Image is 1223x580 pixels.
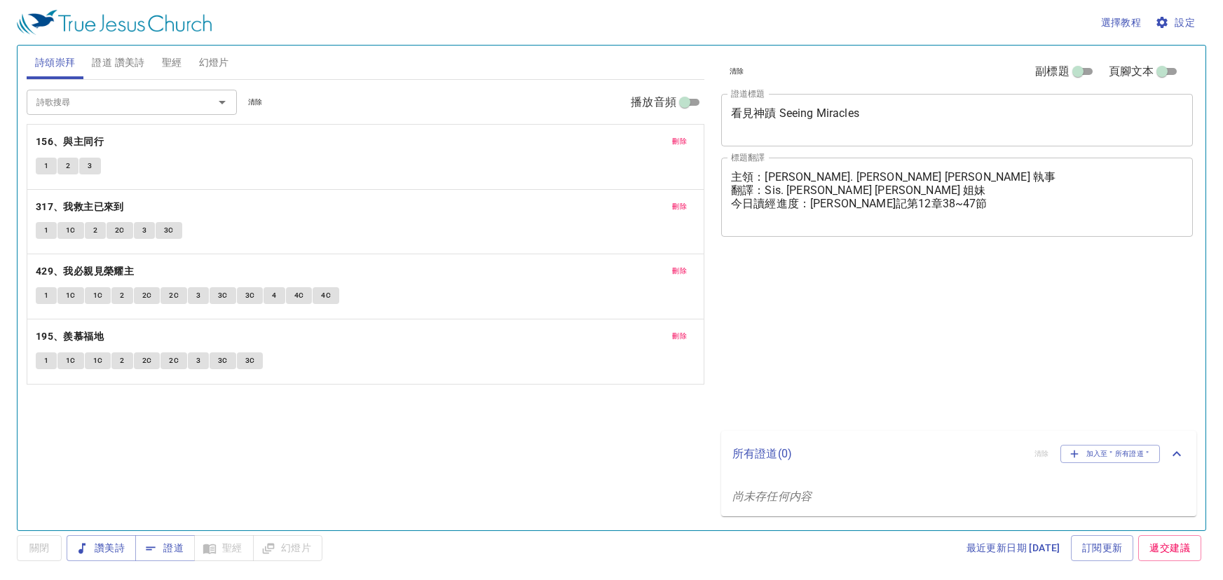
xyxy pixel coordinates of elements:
button: 3 [134,222,155,239]
b: 429、我必親見榮耀主 [36,263,134,280]
span: 證道 讚美詩 [92,54,144,71]
span: 3C [245,289,255,302]
span: 訂閱更新 [1082,539,1123,557]
button: 1C [57,352,84,369]
span: 3 [196,354,200,367]
button: 317、我救主已來到 [36,198,126,216]
button: 3C [156,222,182,239]
span: 2C [169,354,179,367]
button: 3C [210,287,236,304]
button: 1 [36,222,57,239]
span: 3 [196,289,200,302]
span: 聖經 [162,54,182,71]
textarea: 看見神蹟 Seeing Miracles [731,106,1183,133]
span: 1C [66,224,76,237]
button: 1C [57,287,84,304]
span: 刪除 [672,135,687,148]
button: 刪除 [664,133,695,150]
button: 2C [160,287,187,304]
button: 2 [85,222,106,239]
button: 4C [286,287,313,304]
button: 刪除 [664,263,695,279]
span: 刪除 [672,265,687,277]
span: 2C [169,289,179,302]
span: 2C [142,289,152,302]
button: 156、與主同行 [36,133,107,151]
span: 1 [44,289,48,302]
button: 清除 [721,63,753,80]
a: 遞交建議 [1138,535,1201,561]
button: 4 [264,287,285,304]
span: 播放音頻 [631,94,676,111]
span: 設定 [1158,14,1195,32]
span: 1C [66,289,76,302]
span: 1C [66,354,76,367]
span: 2 [120,354,124,367]
button: 3 [188,352,209,369]
span: 清除 [248,96,263,109]
button: 加入至＂所有證道＂ [1060,445,1161,463]
img: True Jesus Church [17,10,212,35]
span: 副標題 [1035,63,1069,80]
button: 429、我必親見榮耀主 [36,263,137,280]
button: 2C [134,287,160,304]
button: 2 [111,287,132,304]
span: 刪除 [672,330,687,343]
button: 3C [237,287,264,304]
button: Open [212,92,232,112]
span: 最近更新日期 [DATE] [966,539,1060,557]
b: 156、與主同行 [36,133,104,151]
span: 1 [44,160,48,172]
b: 317、我救主已來到 [36,198,124,216]
span: 1 [44,224,48,237]
span: 加入至＂所有證道＂ [1070,448,1152,460]
button: 設定 [1152,10,1201,36]
span: 3C [218,289,228,302]
button: 清除 [240,94,271,111]
button: 2C [134,352,160,369]
span: 1 [44,354,48,367]
div: 所有證道(0)清除加入至＂所有證道＂ [721,431,1196,477]
button: 刪除 [664,198,695,215]
button: 2C [160,352,187,369]
span: 3C [164,224,174,237]
i: 尚未存任何内容 [732,490,812,503]
iframe: from-child [716,251,1100,425]
button: 1 [36,158,57,174]
button: 2 [57,158,78,174]
button: 1C [57,222,84,239]
a: 訂閱更新 [1071,535,1134,561]
button: 3C [237,352,264,369]
span: 2 [66,160,70,172]
span: 1C [93,289,103,302]
span: 遞交建議 [1149,539,1190,557]
span: 3C [245,354,255,367]
button: 證道 [135,535,195,561]
button: 195、羨慕福地 [36,328,107,345]
b: 195、羨慕福地 [36,328,104,345]
span: 3 [88,160,92,172]
span: 4 [272,289,276,302]
span: 3 [142,224,146,237]
span: 2 [93,224,97,237]
span: 讚美詩 [78,539,125,557]
button: 1 [36,352,57,369]
span: 清除 [730,65,744,78]
button: 3 [79,158,100,174]
span: 刪除 [672,200,687,213]
a: 最近更新日期 [DATE] [961,535,1066,561]
p: 所有證道 ( 0 ) [732,446,1023,462]
button: 2 [111,352,132,369]
textarea: 主領：[PERSON_NAME]. [PERSON_NAME] [PERSON_NAME] 執事 翻譯：Sis. [PERSON_NAME] [PERSON_NAME] 姐妹 今日讀經進度：[P... [731,170,1183,223]
span: 選擇教程 [1101,14,1142,32]
button: 4C [313,287,339,304]
button: 1 [36,287,57,304]
button: 選擇教程 [1095,10,1147,36]
button: 1C [85,352,111,369]
button: 3C [210,352,236,369]
button: 2C [107,222,133,239]
span: 1C [93,354,103,367]
span: 4C [294,289,304,302]
span: 2C [115,224,125,237]
span: 詩頌崇拜 [35,54,76,71]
